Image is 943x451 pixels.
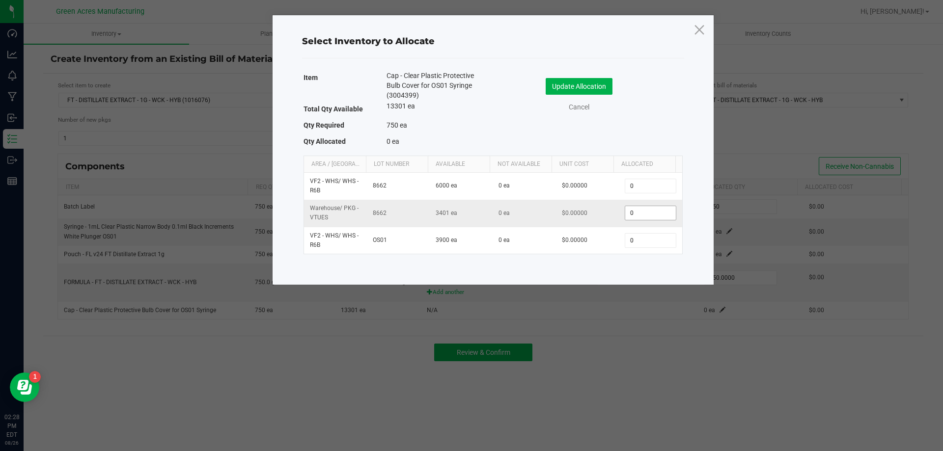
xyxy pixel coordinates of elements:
span: $0.00000 [562,237,587,243]
a: Cancel [559,102,599,112]
th: Area / [GEOGRAPHIC_DATA] [304,156,366,173]
span: 0 ea [387,137,399,145]
span: $0.00000 [562,210,587,216]
label: Total Qty Available [304,102,363,116]
iframe: Resource center unread badge [29,371,41,383]
td: 8662 [367,200,430,227]
span: Warehouse / PKG - VTUES [310,205,359,221]
span: Cap - Clear Plastic Protective Bulb Cover for OS01 Syringe (3004399) [387,71,478,100]
span: 13301 ea [387,102,415,110]
iframe: Resource center [10,372,39,402]
span: Select Inventory to Allocate [302,36,435,47]
label: Qty Required [304,118,344,132]
th: Unit Cost [552,156,613,173]
span: $0.00000 [562,182,587,189]
span: 0 ea [499,182,510,189]
span: 3900 ea [436,237,457,243]
label: Item [304,71,318,84]
td: 8662 [367,173,430,200]
span: VF2 - WHS / WHS - R6B [310,178,359,194]
td: OS01 [367,227,430,254]
th: Allocated [613,156,675,173]
span: VF2 - WHS / WHS - R6B [310,232,359,248]
th: Available [428,156,490,173]
th: Not Available [490,156,552,173]
th: Lot Number [366,156,428,173]
button: Update Allocation [546,78,612,95]
label: Qty Allocated [304,134,346,148]
span: 0 ea [499,237,510,243]
span: 750 ea [387,121,407,129]
span: 0 ea [499,210,510,216]
span: 3401 ea [436,210,457,216]
span: 6000 ea [436,182,457,189]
